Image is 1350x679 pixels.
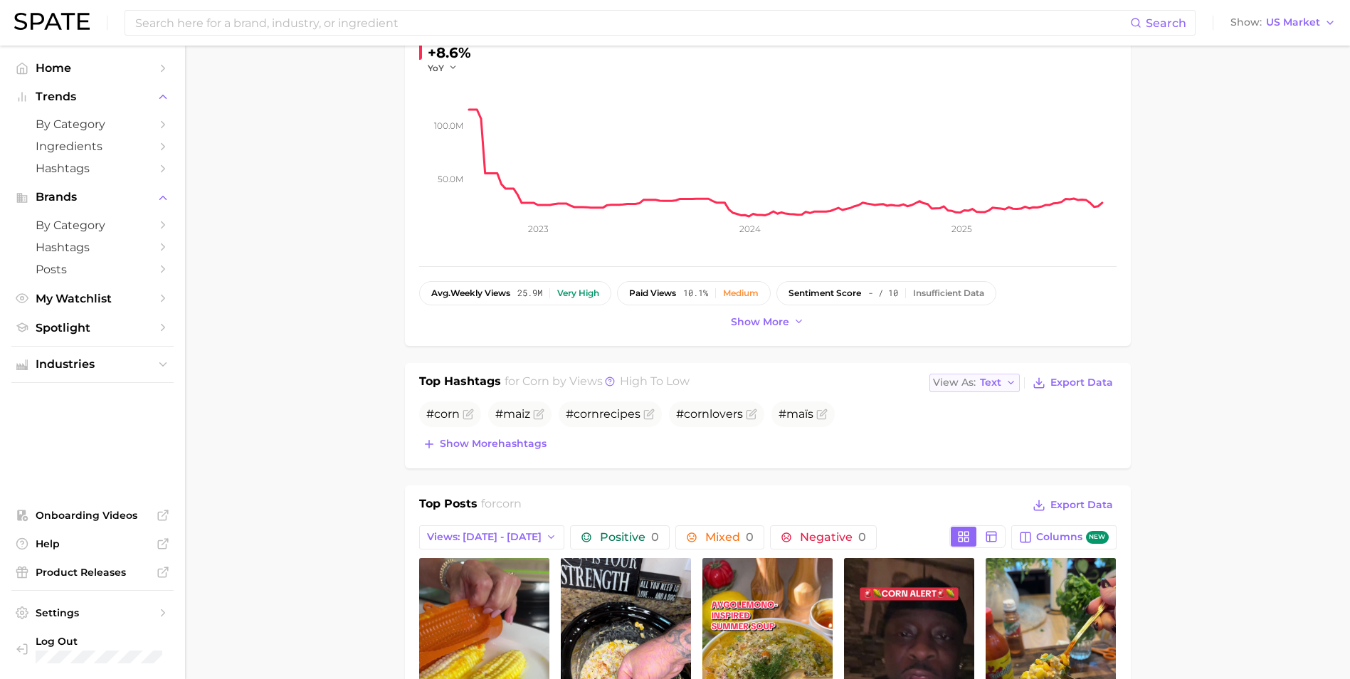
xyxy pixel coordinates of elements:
[11,86,174,107] button: Trends
[36,358,149,371] span: Industries
[574,407,599,421] span: corn
[643,409,655,420] button: Flag as miscategorized or irrelevant
[428,62,458,74] button: YoY
[683,288,708,298] span: 10.1%
[11,317,174,339] a: Spotlight
[746,530,754,544] span: 0
[438,173,463,184] tspan: 50.0m
[727,312,808,332] button: Show more
[36,292,149,305] span: My Watchlist
[731,316,789,328] span: Show more
[463,409,474,420] button: Flag as miscategorized or irrelevant
[868,288,898,298] span: - / 10
[789,288,861,298] span: sentiment score
[739,223,760,234] tspan: 2024
[617,281,771,305] button: paid views10.1%Medium
[517,288,542,298] span: 25.9m
[11,288,174,310] a: My Watchlist
[36,219,149,232] span: by Category
[11,533,174,554] a: Help
[980,379,1001,386] span: Text
[11,505,174,526] a: Onboarding Videos
[11,236,174,258] a: Hashtags
[428,62,444,74] span: YoY
[676,407,743,421] span: # lovers
[36,90,149,103] span: Trends
[1050,377,1113,389] span: Export Data
[1146,16,1186,30] span: Search
[522,374,549,388] span: corn
[11,631,174,668] a: Log out. Currently logged in with e-mail lauren.richards@symrise.com.
[36,635,183,648] span: Log Out
[36,509,149,522] span: Onboarding Videos
[929,374,1021,392] button: View AsText
[11,135,174,157] a: Ingredients
[746,409,757,420] button: Flag as miscategorized or irrelevant
[505,373,690,393] h2: for by Views
[566,407,640,421] span: # recipes
[426,407,460,421] span: #
[419,525,565,549] button: Views: [DATE] - [DATE]
[36,140,149,153] span: Ingredients
[11,157,174,179] a: Hashtags
[428,41,471,64] div: +8.6%
[481,495,522,517] h2: for
[816,409,828,420] button: Flag as miscategorized or irrelevant
[11,602,174,623] a: Settings
[1029,495,1116,515] button: Export Data
[951,223,972,234] tspan: 2025
[800,532,866,543] span: Negative
[11,258,174,280] a: Posts
[495,407,530,421] span: #maiz
[11,186,174,208] button: Brands
[11,354,174,375] button: Industries
[1230,19,1262,26] span: Show
[1050,499,1113,511] span: Export Data
[11,57,174,79] a: Home
[36,241,149,254] span: Hashtags
[434,407,460,421] span: corn
[419,495,478,517] h1: Top Posts
[36,117,149,131] span: by Category
[134,11,1130,35] input: Search here for a brand, industry, or ingredient
[527,223,548,234] tspan: 2023
[14,13,90,30] img: SPATE
[723,288,759,298] div: Medium
[779,407,813,421] span: #maïs
[533,409,544,420] button: Flag as miscategorized or irrelevant
[1011,525,1116,549] button: Columnsnew
[1029,373,1116,393] button: Export Data
[419,434,550,454] button: Show morehashtags
[11,113,174,135] a: by Category
[776,281,996,305] button: sentiment score- / 10Insufficient Data
[11,562,174,583] a: Product Releases
[434,120,463,131] tspan: 100.0m
[1036,531,1108,544] span: Columns
[431,288,450,298] abbr: average
[36,191,149,204] span: Brands
[440,438,547,450] span: Show more hashtags
[36,321,149,335] span: Spotlight
[1086,531,1109,544] span: new
[427,531,542,543] span: Views: [DATE] - [DATE]
[913,288,984,298] div: Insufficient Data
[684,407,710,421] span: corn
[557,288,599,298] div: Very high
[36,263,149,276] span: Posts
[36,61,149,75] span: Home
[705,532,754,543] span: Mixed
[36,606,149,619] span: Settings
[1266,19,1320,26] span: US Market
[620,374,690,388] span: high to low
[1227,14,1339,32] button: ShowUS Market
[431,288,510,298] span: weekly views
[36,537,149,550] span: Help
[858,530,866,544] span: 0
[496,497,522,510] span: corn
[419,373,501,393] h1: Top Hashtags
[600,532,659,543] span: Positive
[419,281,611,305] button: avg.weekly views25.9mVery high
[36,566,149,579] span: Product Releases
[651,530,659,544] span: 0
[933,379,976,386] span: View As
